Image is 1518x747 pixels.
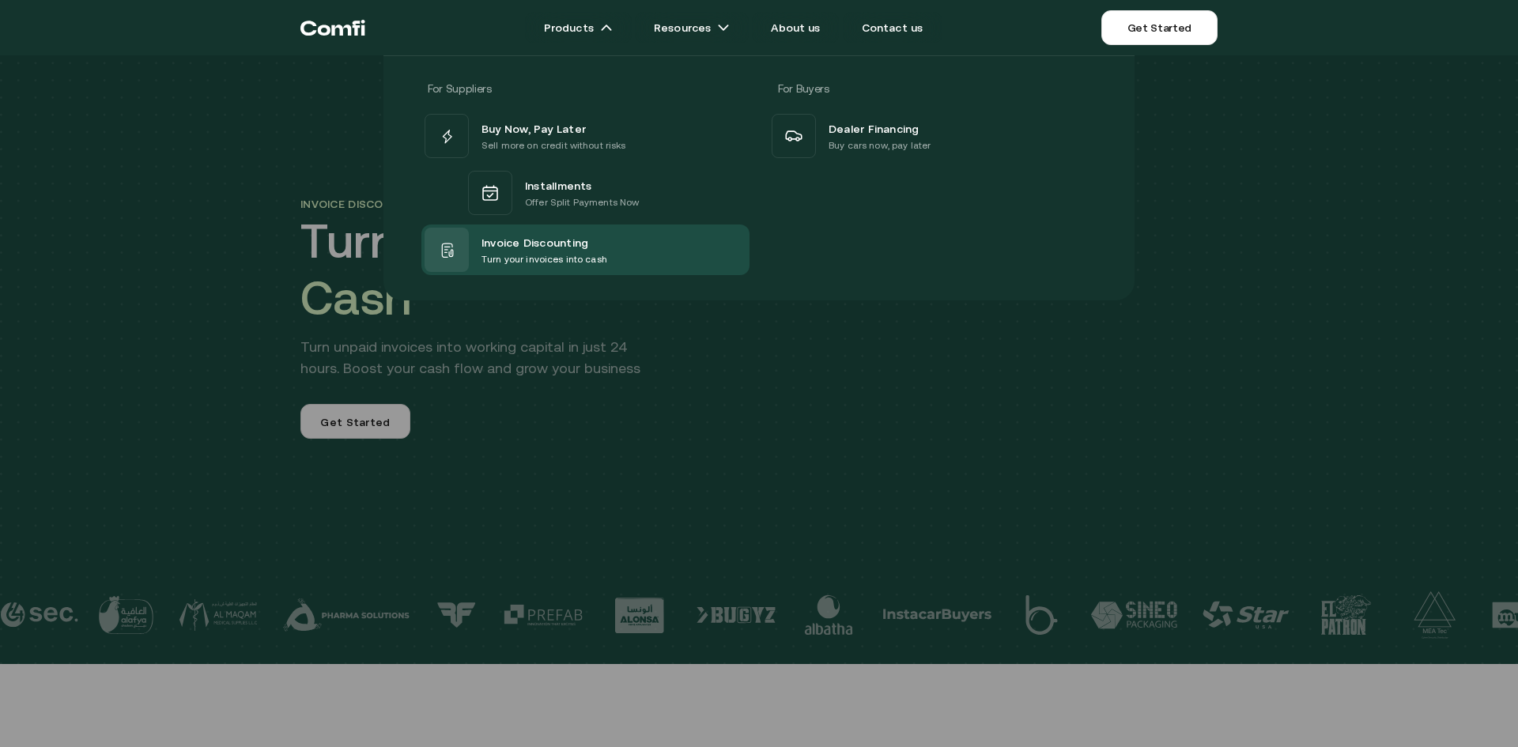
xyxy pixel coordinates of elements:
span: For Suppliers [428,82,491,95]
img: arrow icons [717,21,730,34]
a: Contact us [843,12,942,43]
p: Turn your invoices into cash [481,251,607,267]
p: Sell more on credit without risks [481,138,626,153]
a: Return to the top of the Comfi home page [300,4,365,51]
a: Get Started [1101,10,1218,45]
p: Offer Split Payments Now [525,194,639,210]
a: About us [752,12,839,43]
span: Invoice Discounting [481,232,588,251]
a: Productsarrow icons [525,12,632,43]
a: Dealer FinancingBuy cars now, pay later [768,111,1097,161]
p: Buy cars now, pay later [829,138,931,153]
span: Dealer Financing [829,119,919,138]
a: Buy Now, Pay LaterSell more on credit without risks [421,111,750,161]
span: Installments [525,175,592,194]
a: Invoice DiscountingTurn your invoices into cash [421,224,750,275]
span: For Buyers [778,82,829,95]
a: Resourcesarrow icons [635,12,749,43]
span: Buy Now, Pay Later [481,119,586,138]
img: arrow icons [600,21,613,34]
a: InstallmentsOffer Split Payments Now [421,161,750,224]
